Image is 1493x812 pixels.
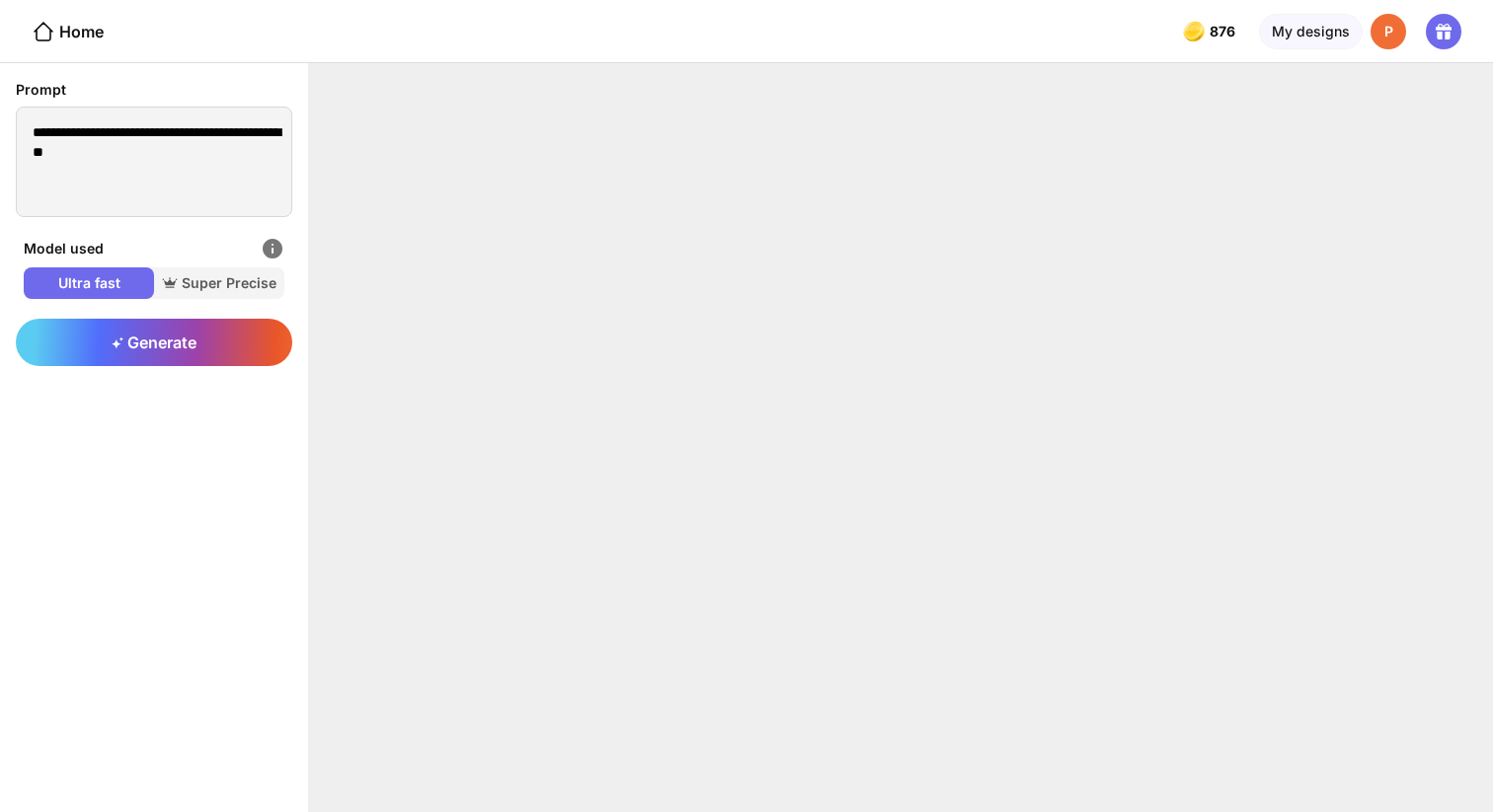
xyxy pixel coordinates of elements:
span: Ultra fast [24,273,154,293]
div: P [1371,14,1406,49]
div: Prompt [16,79,292,101]
div: Home [32,20,104,43]
div: My designs [1259,14,1363,49]
span: Super Precise [154,273,284,293]
span: 876 [1210,24,1239,39]
div: Model used [24,237,284,260]
span: Generate [112,332,196,352]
